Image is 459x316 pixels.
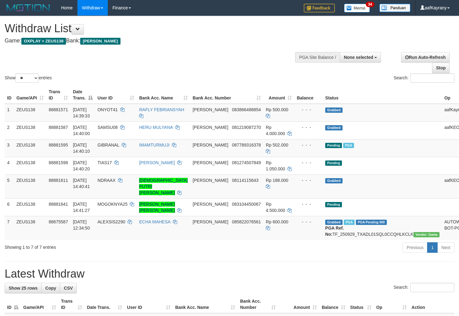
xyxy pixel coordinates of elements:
div: - - - [297,107,320,113]
a: Stop [432,63,450,73]
span: Pending [325,202,342,207]
span: GIBRANAL [98,143,119,147]
div: - - - [297,201,320,207]
a: ECHA MAHESA [139,219,170,224]
a: RAFLY FEBRIANSYAH [139,107,184,112]
span: Pending [325,143,342,148]
span: 88881611 [49,178,68,183]
div: - - - [297,219,320,225]
td: 1 [5,104,14,122]
span: [PERSON_NAME] [193,202,228,207]
a: Previous [403,242,427,253]
th: Op: activate to sort column ascending [374,296,409,313]
td: 5 [5,174,14,198]
span: [PERSON_NAME] [193,219,228,224]
td: ZEUS138 [14,121,46,139]
span: 88881571 [49,107,68,112]
span: Copy 083866488854 to clipboard [232,107,261,112]
label: Search: [394,73,454,83]
td: 3 [5,139,14,157]
span: Copy 083104450067 to clipboard [232,202,261,207]
th: Amount: activate to sort column ascending [278,296,319,313]
h4: Game: Bank: [5,38,300,44]
span: OXPLAY > ZEUS138 [21,38,66,45]
span: [DATE] 14:40:00 [73,125,90,136]
a: [DEMOGRAPHIC_DATA] PUTRI [PERSON_NAME] [139,178,188,195]
span: [DATE] 14:41:27 [73,202,90,213]
div: Showing 1 to 7 of 7 entries [5,242,187,250]
th: Status: activate to sort column ascending [348,296,374,313]
span: [DATE] 14:40:41 [73,178,90,189]
span: NDRAAX [98,178,116,183]
span: Marked by aafpengsreynich [344,220,355,225]
span: Rp 4.500.000 [266,202,285,213]
div: - - - [297,160,320,166]
td: TF_250929_TXADL01SQL0CCQHLKCLK [323,216,442,240]
a: HERU MULYANA [139,125,173,130]
span: Rp 502.000 [266,143,288,147]
th: Trans ID: activate to sort column ascending [46,86,70,104]
span: Grabbed [325,125,343,130]
h1: Withdraw List [5,22,300,35]
span: Copy 081274507849 to clipboard [232,160,261,165]
span: PGA Pending [356,220,387,225]
th: ID [5,86,14,104]
th: User ID: activate to sort column ascending [125,296,173,313]
div: PGA Site Balance / [295,52,340,63]
span: 88881641 [49,202,68,207]
span: [PERSON_NAME] [193,160,228,165]
div: - - - [297,142,320,148]
th: ID: activate to sort column descending [5,296,21,313]
span: TIAS17 [98,160,112,165]
th: User ID: activate to sort column ascending [95,86,137,104]
span: Copy 08114115643 to clipboard [232,178,259,183]
button: None selected [340,52,381,63]
img: Feedback.jpg [304,4,335,12]
input: Search: [410,283,454,292]
span: ALEXSIS2290 [98,219,125,224]
td: ZEUS138 [14,198,46,216]
th: Status [323,86,442,104]
span: Pending [325,160,342,166]
td: 4 [5,157,14,174]
span: SAMSU08 [98,125,118,130]
span: [DATE] 14:40:10 [73,143,90,154]
td: ZEUS138 [14,216,46,240]
th: Bank Acc. Name: activate to sort column ascending [173,296,238,313]
span: MOGOKNYA25 [98,202,128,207]
a: Next [437,242,454,253]
a: [PERSON_NAME] [139,160,175,165]
td: ZEUS138 [14,174,46,198]
span: Rp 600.000 [266,219,288,224]
span: Copy 087789316378 to clipboard [232,143,261,147]
td: ZEUS138 [14,157,46,174]
td: 2 [5,121,14,139]
span: [DATE] 12:34:50 [73,219,90,230]
a: [PERSON_NAME] [PERSON_NAME] [139,202,175,213]
span: 34 [366,2,374,7]
a: IMAMTURMUJI [139,143,169,147]
span: Copy [45,286,56,291]
td: 6 [5,198,14,216]
span: Grabbed [325,220,343,225]
span: Rp 4.000.000 [266,125,285,136]
span: Grabbed [325,108,343,113]
a: CSV [60,283,77,293]
b: PGA Ref. No: [325,226,344,237]
th: Date Trans.: activate to sort column ascending [85,296,125,313]
a: Copy [41,283,60,293]
span: [DATE] 14:40:20 [73,160,90,171]
input: Search: [410,73,454,83]
span: Rp 188.000 [266,178,288,183]
span: 88881595 [49,143,68,147]
span: [PERSON_NAME] [193,107,228,112]
span: Rp 1.050.000 [266,160,285,171]
td: 7 [5,216,14,240]
span: None selected [344,55,373,60]
a: Run Auto-Refresh [401,52,450,63]
th: Game/API: activate to sort column ascending [14,86,46,104]
span: Copy 081219087270 to clipboard [232,125,261,130]
th: Action [409,296,454,313]
span: Copy 085822076561 to clipboard [232,219,261,224]
div: - - - [297,177,320,183]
